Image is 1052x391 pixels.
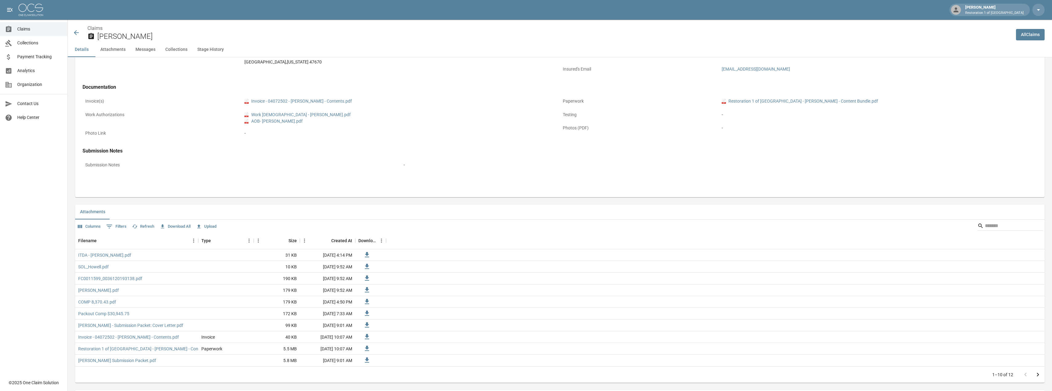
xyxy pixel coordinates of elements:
[244,112,351,118] a: pdfWork [DEMOGRAPHIC_DATA] - [PERSON_NAME].pdf
[300,331,355,343] div: [DATE] 10:07 AM
[75,232,198,249] div: Filename
[83,109,242,121] p: Work Authorizations
[95,42,131,57] button: Attachments
[300,273,355,284] div: [DATE] 9:52 AM
[78,275,142,282] a: FC0011599_0036120193138.pdf
[300,343,355,355] div: [DATE] 10:07 AM
[377,236,386,245] button: Menu
[560,122,719,134] p: Photos (PDF)
[17,40,62,46] span: Collections
[244,118,303,124] a: pdfAOB- [PERSON_NAME].pdf
[201,232,211,249] div: Type
[87,25,1011,32] nav: breadcrumb
[992,372,1013,378] p: 1–10 of 12
[300,249,355,261] div: [DATE] 4:14 PM
[722,67,790,71] a: [EMAIL_ADDRESS][DOMAIN_NAME]
[300,355,355,366] div: [DATE] 9:01 AM
[722,125,1034,131] div: -
[78,311,129,317] a: Packout Comp $30,945.75
[560,63,719,75] p: Insured's Email
[254,355,300,366] div: 5.8 MB
[83,127,242,139] p: Photo Link
[254,308,300,320] div: 172 KB
[17,114,62,121] span: Help Center
[331,232,352,249] div: Created At
[83,159,401,171] p: Submission Notes
[254,249,300,261] div: 31 KB
[963,4,1026,15] div: [PERSON_NAME]
[300,320,355,331] div: [DATE] 9:01 AM
[78,322,183,328] a: [PERSON_NAME] - Submission Packet: Cover Letter.pdf
[78,287,119,293] a: [PERSON_NAME].pdf
[254,273,300,284] div: 190 KB
[158,222,192,231] button: Download All
[722,98,878,104] a: pdfRestoration 1 of [GEOGRAPHIC_DATA] - [PERSON_NAME] - Content Bundle.pdf
[78,299,116,305] a: COMP 8,370.43.pdf
[97,32,1011,41] h2: [PERSON_NAME]
[17,81,62,88] span: Organization
[105,222,128,231] button: Show filters
[192,42,229,57] button: Stage History
[131,42,160,57] button: Messages
[300,236,309,245] button: Menu
[75,205,110,219] button: Attachments
[244,59,557,65] div: [GEOGRAPHIC_DATA] , [US_STATE] 47670
[560,109,719,121] p: Testing
[78,334,179,340] a: Invoice - 04072502 - [PERSON_NAME] - Contents.pdf
[68,42,95,57] button: Details
[9,380,59,386] div: © 2025 One Claim Solution
[198,232,254,249] div: Type
[254,343,300,355] div: 5.5 MB
[83,84,1037,90] h4: Documentation
[78,232,97,249] div: Filename
[404,162,1034,168] div: -
[87,25,103,31] a: Claims
[358,232,377,249] div: Download
[201,334,215,340] div: Invoice
[254,331,300,343] div: 40 KB
[18,4,43,16] img: ocs-logo-white-transparent.png
[254,261,300,273] div: 10 KB
[131,222,156,231] button: Refresh
[78,357,156,364] a: [PERSON_NAME] Submission Packet.pdf
[1016,29,1045,40] a: AllClaims
[75,205,1045,219] div: related-list tabs
[195,222,218,231] button: Upload
[254,284,300,296] div: 179 KB
[244,98,352,104] a: pdfInvoice - 04072502 - [PERSON_NAME] - Contents.pdf
[83,95,242,107] p: Invoice(s)
[17,100,62,107] span: Contact Us
[160,42,192,57] button: Collections
[68,42,1052,57] div: anchor tabs
[1032,369,1044,381] button: Go to next page
[300,284,355,296] div: [DATE] 9:52 AM
[300,261,355,273] div: [DATE] 9:52 AM
[288,232,297,249] div: Size
[254,232,300,249] div: Size
[254,236,263,245] button: Menu
[300,232,355,249] div: Created At
[76,222,102,231] button: Select columns
[965,10,1024,16] p: Restoration 1 of [GEOGRAPHIC_DATA]
[244,130,557,136] div: -
[300,296,355,308] div: [DATE] 4:50 PM
[4,4,16,16] button: open drawer
[78,346,228,352] a: Restoration 1 of [GEOGRAPHIC_DATA] - [PERSON_NAME] - Content Bundle.pdf
[560,95,719,107] p: Paperwork
[300,308,355,320] div: [DATE] 7:33 AM
[78,264,109,270] a: SOL_Howell.pdf
[244,236,254,245] button: Menu
[722,112,1034,118] div: -
[83,148,1037,154] h4: Submission Notes
[254,320,300,331] div: 99 KB
[17,67,62,74] span: Analytics
[254,296,300,308] div: 179 KB
[78,252,131,258] a: ITDA - [PERSON_NAME].pdf
[355,232,386,249] div: Download
[977,221,1043,232] div: Search
[17,54,62,60] span: Payment Tracking
[189,236,198,245] button: Menu
[17,26,62,32] span: Claims
[201,346,222,352] div: Paperwork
